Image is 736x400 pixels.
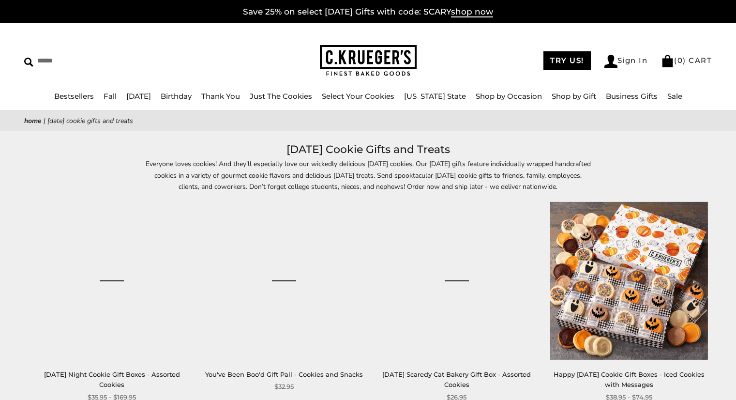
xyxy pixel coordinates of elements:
[44,116,45,125] span: |
[677,56,683,65] span: 0
[205,370,363,378] a: You've Been Boo'd Gift Pail - Cookies and Snacks
[274,382,294,392] span: $32.95
[476,92,542,101] a: Shop by Occasion
[44,370,180,388] a: [DATE] Night Cookie Gift Boxes - Assorted Cookies
[47,116,133,125] span: [DATE] Cookie Gifts and Treats
[54,92,94,101] a: Bestsellers
[161,92,192,101] a: Birthday
[606,92,658,101] a: Business Gifts
[24,115,712,126] nav: breadcrumbs
[243,7,493,17] a: Save 25% on select [DATE] Gifts with code: SCARYshop now
[24,53,187,68] input: Search
[604,55,648,68] a: Sign In
[451,7,493,17] span: shop now
[201,92,240,101] a: Thank You
[126,92,151,101] a: [DATE]
[543,51,591,70] a: TRY US!
[554,370,705,388] a: Happy [DATE] Cookie Gift Boxes - Iced Cookies with Messages
[404,92,466,101] a: [US_STATE] State
[33,202,191,360] a: Halloween Night Cookie Gift Boxes - Assorted Cookies
[604,55,617,68] img: Account
[146,158,591,192] p: Everyone loves cookies! And they’ll especially love our wickedly delicious [DATE] cookies. Our [D...
[39,141,697,158] h1: [DATE] Cookie Gifts and Treats
[24,116,42,125] a: Home
[24,58,33,67] img: Search
[550,202,708,360] img: Happy Halloween Cookie Gift Boxes - Iced Cookies with Messages
[552,92,596,101] a: Shop by Gift
[667,92,682,101] a: Sale
[320,45,417,77] img: C.KRUEGER'S
[382,370,531,388] a: [DATE] Scaredy Cat Bakery Gift Box - Assorted Cookies
[104,92,117,101] a: Fall
[661,55,674,67] img: Bag
[322,92,394,101] a: Select Your Cookies
[378,202,536,360] a: Halloween Scaredy Cat Bakery Gift Box - Assorted Cookies
[250,92,312,101] a: Just The Cookies
[661,56,712,65] a: (0) CART
[205,202,363,360] a: You've Been Boo'd Gift Pail - Cookies and Snacks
